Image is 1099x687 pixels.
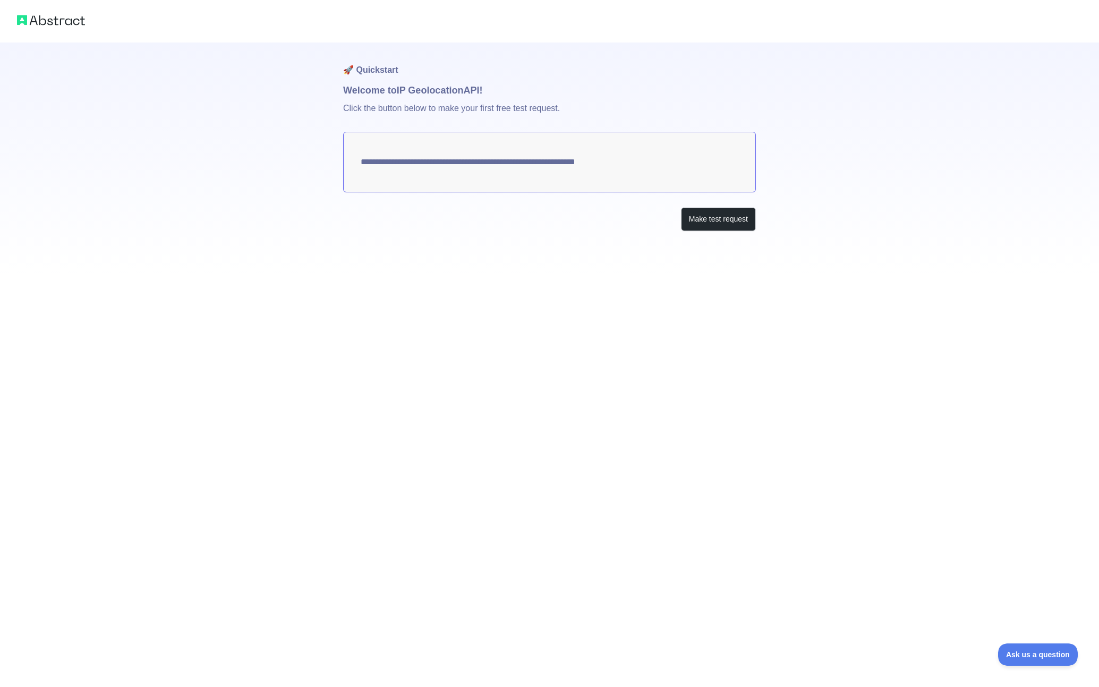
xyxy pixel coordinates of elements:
[681,207,756,231] button: Make test request
[17,13,85,28] img: Abstract logo
[343,98,756,132] p: Click the button below to make your first free test request.
[998,643,1078,666] iframe: Toggle Customer Support
[343,83,756,98] h1: Welcome to IP Geolocation API!
[343,43,756,83] h1: 🚀 Quickstart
